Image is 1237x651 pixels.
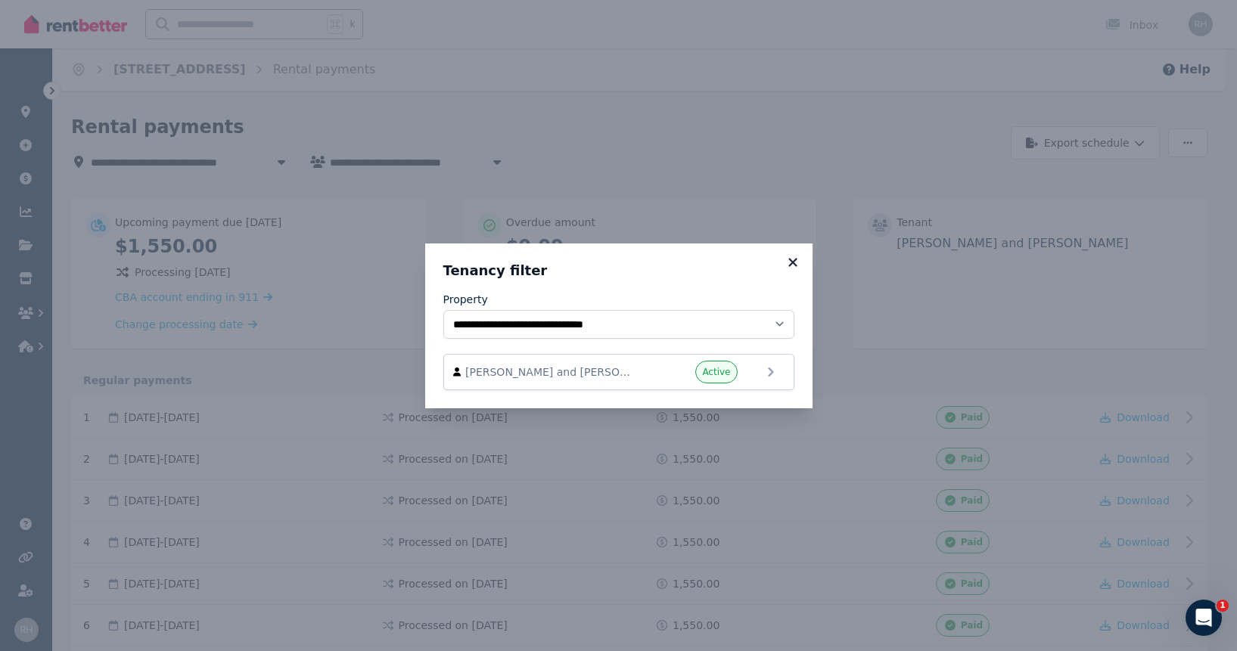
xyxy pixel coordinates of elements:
span: 1 [1217,600,1229,612]
span: Active [702,366,730,378]
a: [PERSON_NAME] and [PERSON_NAME]Active [443,354,794,390]
h3: Tenancy filter [443,262,794,280]
label: Property [443,292,488,307]
iframe: Intercom live chat [1186,600,1222,636]
span: [PERSON_NAME] and [PERSON_NAME] [465,364,638,380]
